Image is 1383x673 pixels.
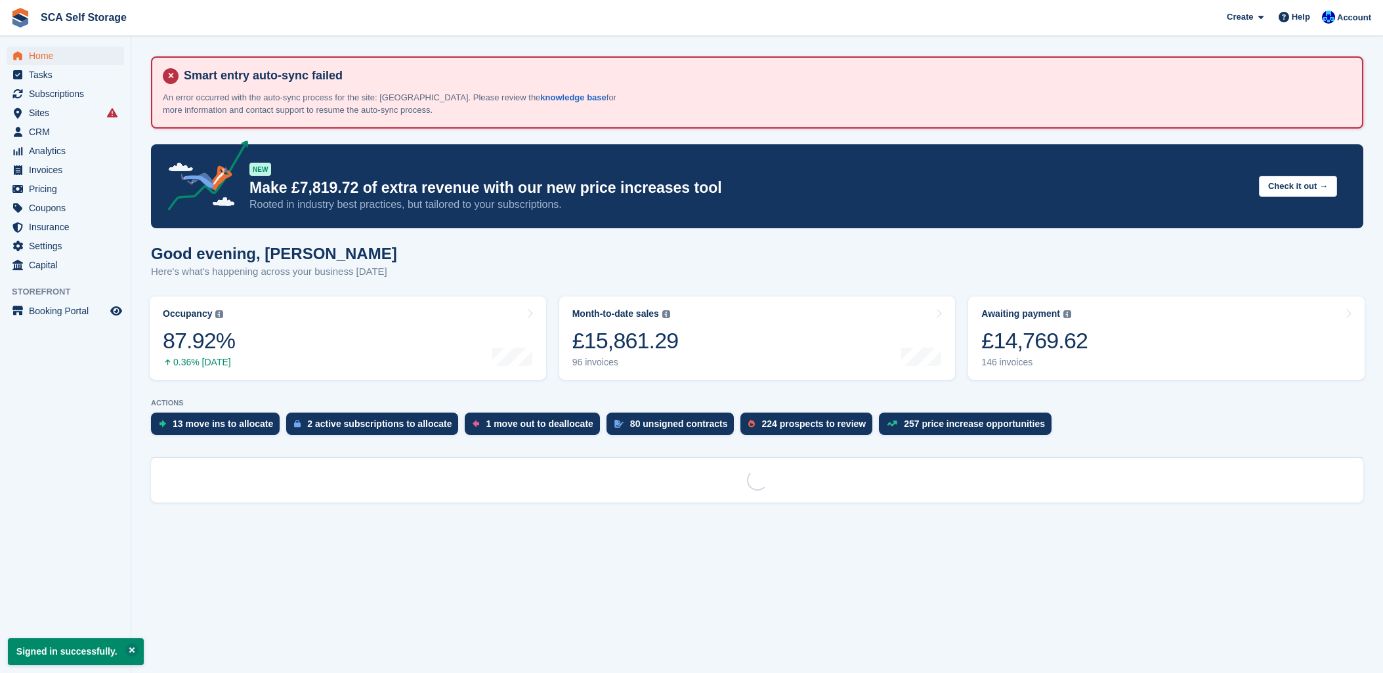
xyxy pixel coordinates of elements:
[151,399,1363,407] p: ACTIONS
[29,199,108,217] span: Coupons
[1259,176,1337,197] button: Check it out →
[1322,10,1335,24] img: Kelly Neesham
[249,197,1248,212] p: Rooted in industry best practices, but tailored to your subscriptions.
[29,123,108,141] span: CRM
[215,310,223,318] img: icon-info-grey-7440780725fd019a000dd9b08b2336e03edf1995a4989e88bcd33f0948082b44.svg
[35,7,132,28] a: SCA Self Storage
[286,413,465,441] a: 2 active subscriptions to allocate
[29,47,108,65] span: Home
[7,142,124,160] a: menu
[249,163,271,176] div: NEW
[7,237,124,255] a: menu
[7,47,124,65] a: menu
[29,218,108,236] span: Insurance
[572,357,679,368] div: 96 invoices
[7,104,124,122] a: menu
[465,413,606,441] a: 1 move out to deallocate
[7,302,124,320] a: menu
[904,418,1045,429] div: 257 price increase opportunities
[473,420,479,428] img: move_outs_to_deallocate_icon-f764333ba52eb49d3ac5e1228854f67142a1ed5810a6f6cc68b1a99e826820c5.svg
[12,285,131,298] span: Storefront
[163,357,235,368] div: 0.36% [DATE]
[307,418,452,429] div: 2 active subscriptions to allocate
[179,68,1351,83] h4: Smart entry auto-sync failed
[740,413,879,441] a: 224 prospects to review
[151,245,397,262] h1: Good evening, [PERSON_NAME]
[151,264,397,279] p: Here's what's happening across your business [DATE]
[572,308,659,319] div: Month-to-date sales
[29,161,108,179] span: Invoices
[559,296,956,380] a: Month-to-date sales £15,861.29 96 invoices
[1337,11,1371,24] span: Account
[7,218,124,236] a: menu
[107,108,117,118] i: Smart entry sync failures have occurred
[159,420,166,428] img: move_ins_to_allocate_icon-fdf77a2bb77ea45bf5b3d319d69a93e2d87916cf1d5bf7949dd705db3b84f3ca.svg
[294,419,301,428] img: active_subscription_to_allocate_icon-d502201f5373d7db506a760aba3b589e785aa758c864c3986d89f69b8ff3...
[7,161,124,179] a: menu
[981,357,1088,368] div: 146 invoices
[29,180,108,198] span: Pricing
[151,413,286,441] a: 13 move ins to allocate
[29,302,108,320] span: Booking Portal
[748,420,755,428] img: prospect-51fa495bee0391a8d652442698ab0144808aea92771e9ea1ae160a38d050c398.svg
[1063,310,1071,318] img: icon-info-grey-7440780725fd019a000dd9b08b2336e03edf1995a4989e88bcd33f0948082b44.svg
[150,296,546,380] a: Occupancy 87.92% 0.36% [DATE]
[29,237,108,255] span: Settings
[29,142,108,160] span: Analytics
[163,308,212,319] div: Occupancy
[614,420,624,428] img: contract_signature_icon-13c848040528278c33f63329250d36e43548de30e8caae1d1a13099fd9432cc5.svg
[540,92,606,102] a: knowledge base
[887,420,897,426] img: price_increase_opportunities-93ffe204e8149a01c8c9dc8f82e8f89637d9d84a8eef4429ea346261dce0b2c0.svg
[7,85,124,103] a: menu
[879,413,1058,441] a: 257 price increase opportunities
[1292,10,1310,24] span: Help
[761,418,866,429] div: 224 prospects to review
[173,418,273,429] div: 13 move ins to allocate
[606,413,741,441] a: 80 unsigned contracts
[981,327,1088,354] div: £14,769.62
[486,418,593,429] div: 1 move out to deallocate
[157,140,249,215] img: price-adjustments-announcement-icon-8257ccfd72463d97f412b2fc003d46551f7dbcb40ab6d574587a9cd5c0d94...
[7,123,124,141] a: menu
[29,85,108,103] span: Subscriptions
[572,327,679,354] div: £15,861.29
[662,310,670,318] img: icon-info-grey-7440780725fd019a000dd9b08b2336e03edf1995a4989e88bcd33f0948082b44.svg
[108,303,124,319] a: Preview store
[981,308,1060,319] div: Awaiting payment
[7,256,124,274] a: menu
[163,91,622,117] p: An error occurred with the auto-sync process for the site: [GEOGRAPHIC_DATA]. Please review the f...
[630,418,728,429] div: 80 unsigned contracts
[1227,10,1253,24] span: Create
[163,327,235,354] div: 87.92%
[7,66,124,84] a: menu
[11,8,30,28] img: stora-icon-8386f47178a22dfd0bd8f6a31ec36ba5ce8667c1dd55bd0f319d3a0aa187defe.svg
[29,256,108,274] span: Capital
[7,199,124,217] a: menu
[29,104,108,122] span: Sites
[29,66,108,84] span: Tasks
[7,180,124,198] a: menu
[8,638,144,665] p: Signed in successfully.
[968,296,1365,380] a: Awaiting payment £14,769.62 146 invoices
[249,178,1248,197] p: Make £7,819.72 of extra revenue with our new price increases tool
